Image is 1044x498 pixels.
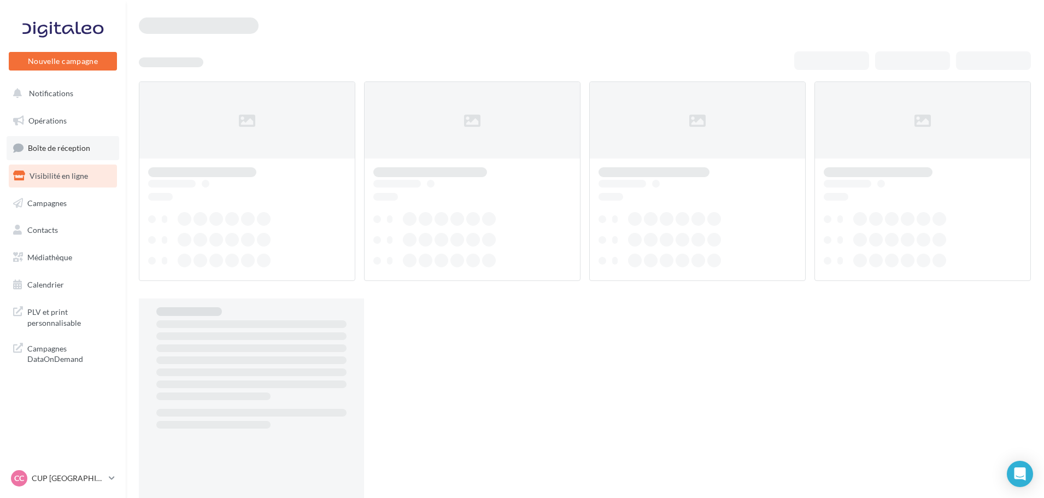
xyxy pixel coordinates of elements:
[28,116,67,125] span: Opérations
[7,165,119,188] a: Visibilité en ligne
[30,171,88,180] span: Visibilité en ligne
[7,273,119,296] a: Calendrier
[27,225,58,235] span: Contacts
[7,82,115,105] button: Notifications
[9,52,117,71] button: Nouvelle campagne
[7,337,119,369] a: Campagnes DataOnDemand
[7,246,119,269] a: Médiathèque
[27,280,64,289] span: Calendrier
[7,109,119,132] a: Opérations
[29,89,73,98] span: Notifications
[27,341,113,365] span: Campagnes DataOnDemand
[9,468,117,489] a: CC CUP [GEOGRAPHIC_DATA]
[27,304,113,328] span: PLV et print personnalisable
[7,300,119,332] a: PLV et print personnalisable
[28,143,90,153] span: Boîte de réception
[27,253,72,262] span: Médiathèque
[32,473,104,484] p: CUP [GEOGRAPHIC_DATA]
[7,192,119,215] a: Campagnes
[7,136,119,160] a: Boîte de réception
[27,198,67,207] span: Campagnes
[1007,461,1033,487] div: Open Intercom Messenger
[14,473,24,484] span: CC
[7,219,119,242] a: Contacts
